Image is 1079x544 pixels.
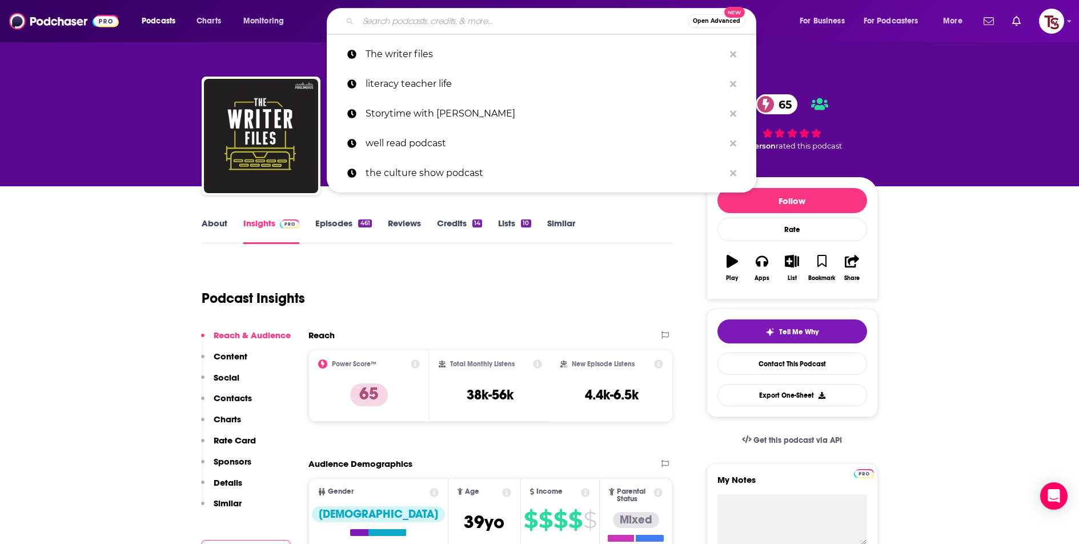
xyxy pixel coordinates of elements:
img: User Profile [1039,9,1064,34]
div: Share [844,275,860,282]
button: open menu [235,12,299,30]
h2: Audience Demographics [308,458,412,469]
label: My Notes [717,474,867,494]
span: rated this podcast [776,142,842,150]
img: The Writer Files: Writing, Productivity, Creativity, and Neuroscience [204,79,318,193]
button: Open AdvancedNew [688,14,745,28]
p: Rate Card [214,435,256,446]
span: Charts [196,13,221,29]
img: Podchaser Pro [854,469,874,478]
div: Rate [717,218,867,241]
button: Social [201,372,239,393]
span: $ [583,511,596,529]
span: Parental Status [617,488,652,503]
p: The writer files [366,39,724,69]
p: well read podcast [366,129,724,158]
p: Contacts [214,393,252,403]
button: Show profile menu [1039,9,1064,34]
div: Play [726,275,738,282]
button: Sponsors [201,456,251,477]
p: Social [214,372,239,383]
a: Lists10 [498,218,531,244]
button: Details [201,477,242,498]
button: Contacts [201,393,252,414]
span: More [943,13,962,29]
span: $ [539,511,552,529]
h2: New Episode Listens [572,360,635,368]
div: Apps [755,275,769,282]
span: $ [568,511,582,529]
span: Podcasts [142,13,175,29]
div: 461 [358,219,371,227]
span: 65 [767,94,797,114]
a: Charts [189,12,228,30]
span: Income [536,488,563,495]
p: 65 [350,383,388,406]
div: Bookmark [808,275,835,282]
h1: Podcast Insights [202,290,305,307]
span: Monitoring [243,13,284,29]
a: Credits14 [437,218,482,244]
p: Reach & Audience [214,330,291,341]
p: Charts [214,414,241,425]
a: Similar [547,218,575,244]
span: $ [553,511,567,529]
h2: Power Score™ [332,360,376,368]
a: the culture show podcast [327,158,756,188]
p: literacy teacher life [366,69,724,99]
a: literacy teacher life [327,69,756,99]
h2: Total Monthly Listens [450,360,515,368]
button: Reach & Audience [201,330,291,351]
span: Tell Me Why [779,327,819,337]
p: Content [214,351,247,362]
span: Get this podcast via API [753,435,842,445]
div: 65 1 personrated this podcast [707,87,878,158]
h2: Reach [308,330,335,341]
a: InsightsPodchaser Pro [243,218,300,244]
a: Episodes461 [315,218,371,244]
button: Apps [747,247,777,289]
img: Podchaser Pro [280,219,300,229]
span: New [724,7,745,18]
button: Bookmark [807,247,837,289]
span: Gender [328,488,354,495]
img: Podchaser - Follow, Share and Rate Podcasts [9,10,119,32]
span: Age [465,488,479,495]
p: Sponsors [214,456,251,467]
button: Play [717,247,747,289]
button: open menu [792,12,859,30]
div: 14 [472,219,482,227]
a: Pro website [854,467,874,478]
button: open menu [134,12,190,30]
button: List [777,247,807,289]
a: Reviews [388,218,421,244]
a: About [202,218,227,244]
a: Storytime with [PERSON_NAME] [327,99,756,129]
div: Mixed [613,512,659,528]
img: tell me why sparkle [765,327,775,337]
p: Similar [214,498,242,509]
p: Details [214,477,242,488]
button: Share [837,247,867,289]
p: Storytime with MrBallen [366,99,724,129]
span: Logged in as TvSMediaGroup [1039,9,1064,34]
span: Open Advanced [693,18,740,24]
button: Content [201,351,247,372]
button: open menu [856,12,935,30]
h3: 38k-56k [467,386,514,403]
button: Export One-Sheet [717,384,867,406]
button: Similar [201,498,242,519]
button: Follow [717,188,867,213]
span: For Podcasters [864,13,918,29]
div: List [788,275,797,282]
p: the culture show podcast [366,158,724,188]
div: Open Intercom Messenger [1040,482,1068,510]
div: Search podcasts, credits, & more... [338,8,767,34]
button: Charts [201,414,241,435]
a: Show notifications dropdown [979,11,998,31]
button: tell me why sparkleTell Me Why [717,319,867,343]
button: open menu [935,12,977,30]
h3: 4.4k-6.5k [585,386,639,403]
